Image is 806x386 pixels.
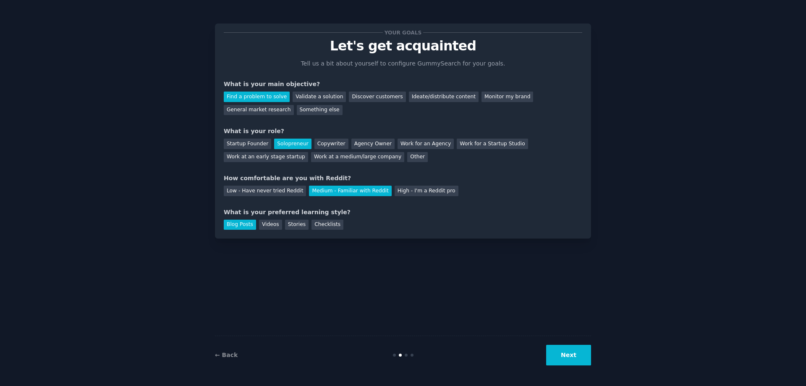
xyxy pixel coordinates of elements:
div: Monitor my brand [482,92,533,102]
div: What is your main objective? [224,80,582,89]
div: What is your role? [224,127,582,136]
div: Medium - Familiar with Reddit [309,186,391,196]
div: Work at an early stage startup [224,152,308,163]
div: Blog Posts [224,220,256,230]
span: Your goals [383,28,423,37]
div: General market research [224,105,294,116]
div: Agency Owner [351,139,395,149]
div: Ideate/distribute content [409,92,479,102]
div: Solopreneur [274,139,311,149]
div: Other [407,152,428,163]
div: Startup Founder [224,139,271,149]
div: Work at a medium/large company [311,152,404,163]
div: What is your preferred learning style? [224,208,582,217]
div: How comfortable are you with Reddit? [224,174,582,183]
div: Checklists [311,220,343,230]
div: Discover customers [349,92,406,102]
div: High - I'm a Reddit pro [395,186,458,196]
div: Low - Have never tried Reddit [224,186,306,196]
div: Validate a solution [293,92,346,102]
div: Work for an Agency [398,139,454,149]
div: Copywriter [314,139,348,149]
div: Something else [297,105,343,116]
a: ← Back [215,352,238,358]
button: Next [546,345,591,365]
div: Stories [285,220,309,230]
p: Let's get acquainted [224,39,582,53]
p: Tell us a bit about yourself to configure GummySearch for your goals. [297,59,509,68]
div: Find a problem to solve [224,92,290,102]
div: Videos [259,220,282,230]
div: Work for a Startup Studio [457,139,528,149]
